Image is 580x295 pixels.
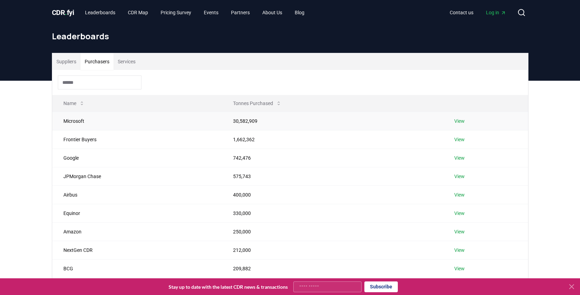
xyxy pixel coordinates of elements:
td: 400,000 [222,185,443,204]
td: Airbus [52,185,222,204]
button: Suppliers [52,53,80,70]
td: NextGen CDR [52,241,222,259]
a: Events [198,6,224,19]
a: View [454,228,465,235]
button: Tonnes Purchased [227,96,287,110]
a: Leaderboards [79,6,121,19]
td: 30,582,909 [222,112,443,130]
td: Microsoft [52,112,222,130]
td: Equinor [52,204,222,222]
span: Log in [486,9,506,16]
a: CDR Map [122,6,154,19]
nav: Main [79,6,310,19]
a: View [454,118,465,125]
span: . [65,8,67,17]
a: View [454,210,465,217]
td: Frontier Buyers [52,130,222,149]
span: CDR fyi [52,8,74,17]
a: View [454,265,465,272]
button: Services [114,53,140,70]
td: 330,000 [222,204,443,222]
a: Log in [480,6,512,19]
a: View [454,136,465,143]
td: 250,000 [222,222,443,241]
button: Name [58,96,90,110]
button: Purchasers [80,53,114,70]
td: Amazon [52,222,222,241]
td: 575,743 [222,167,443,185]
a: Pricing Survey [155,6,197,19]
td: 209,882 [222,259,443,278]
td: 212,000 [222,241,443,259]
a: Contact us [444,6,479,19]
a: About Us [257,6,288,19]
a: Partners [225,6,255,19]
td: Google [52,149,222,167]
a: View [454,154,465,161]
a: Blog [289,6,310,19]
td: JPMorgan Chase [52,167,222,185]
h1: Leaderboards [52,31,528,42]
a: View [454,191,465,198]
a: View [454,173,465,180]
td: BCG [52,259,222,278]
nav: Main [444,6,512,19]
a: CDR.fyi [52,8,74,17]
td: 1,662,362 [222,130,443,149]
td: 742,476 [222,149,443,167]
a: View [454,247,465,254]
